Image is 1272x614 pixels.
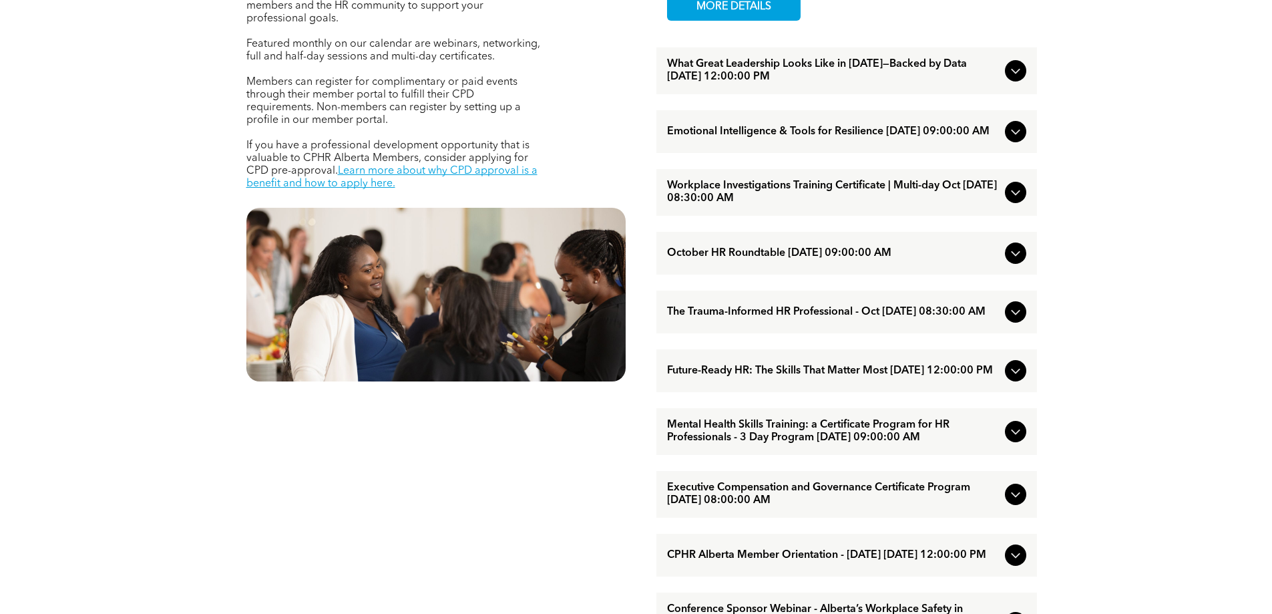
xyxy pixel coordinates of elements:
[667,365,1000,377] span: Future-Ready HR: The Skills That Matter Most [DATE] 12:00:00 PM
[246,77,521,126] span: Members can register for complimentary or paid events through their member portal to fulfill thei...
[667,306,1000,319] span: The Trauma-Informed HR Professional - Oct [DATE] 08:30:00 AM
[667,549,1000,562] span: CPHR Alberta Member Orientation - [DATE] [DATE] 12:00:00 PM
[246,39,540,62] span: Featured monthly on our calendar are webinars, networking, full and half-day sessions and multi-d...
[246,140,529,176] span: If you have a professional development opportunity that is valuable to CPHR Alberta Members, cons...
[246,166,538,189] a: Learn more about why CPD approval is a benefit and how to apply here.
[667,247,1000,260] span: October HR Roundtable [DATE] 09:00:00 AM
[667,482,1000,507] span: Executive Compensation and Governance Certificate Program [DATE] 08:00:00 AM
[667,419,1000,444] span: Mental Health Skills Training: a Certificate Program for HR Professionals - 3 Day Program [DATE] ...
[667,58,1000,84] span: What Great Leadership Looks Like in [DATE]—Backed by Data [DATE] 12:00:00 PM
[667,126,1000,138] span: Emotional Intelligence & Tools for Resilience [DATE] 09:00:00 AM
[667,180,1000,205] span: Workplace Investigations Training Certificate | Multi-day Oct [DATE] 08:30:00 AM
